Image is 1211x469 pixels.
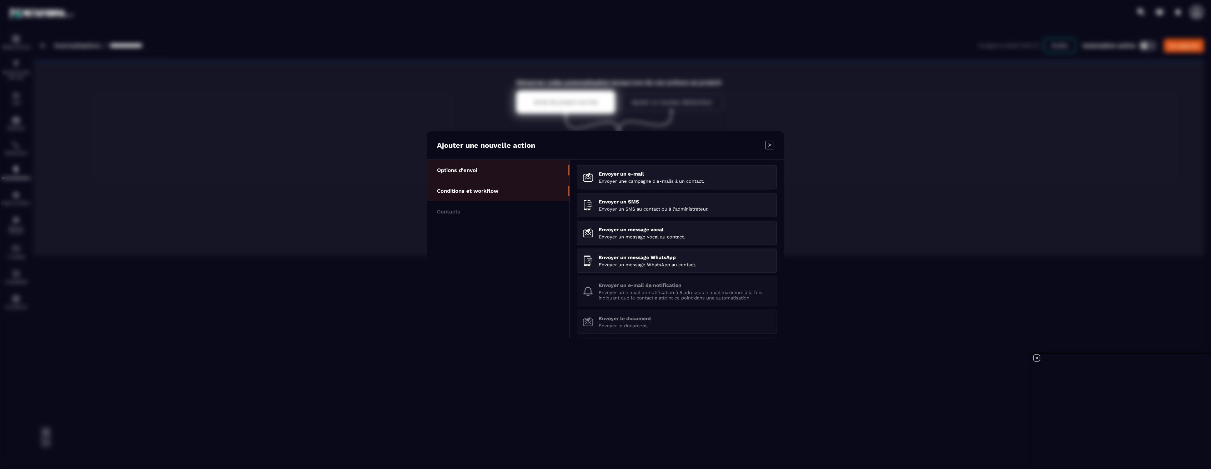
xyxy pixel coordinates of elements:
[599,234,771,239] p: Envoyer un message vocal au contact.
[437,141,535,150] p: Ajouter une nouvelle action
[599,290,771,301] p: Envoyer un e-mail de notification à 5 adresses e-mail maximum à la fois indiquant que le contact ...
[599,171,771,177] p: Envoyer un e-mail
[599,316,771,321] p: Envoyer le document
[599,262,771,267] p: Envoyer un message WhatsApp au contact.
[599,206,771,212] p: Envoyer un SMS au contact ou à l'administrateur.
[583,286,593,297] img: bell.svg
[583,317,593,327] img: sendDocument.svg
[599,254,771,260] p: Envoyer un message WhatsApp
[437,208,460,215] p: Contacts
[599,178,771,184] p: Envoyer une campagne d'e-mails à un contact.
[583,172,593,183] img: sendEmail.svg
[599,282,771,288] p: Envoyer un e-mail de notification
[583,256,593,266] img: sendWhatsappMessage.svg
[599,199,771,205] p: Envoyer un SMS
[583,228,593,238] img: sendVoiceMessage.svg
[437,188,498,194] p: Conditions et workflow
[583,200,593,211] img: sendSms.svg
[437,167,477,173] p: Options d'envoi
[599,323,771,328] p: Envoyer le document.
[599,227,771,232] p: Envoyer un message vocal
